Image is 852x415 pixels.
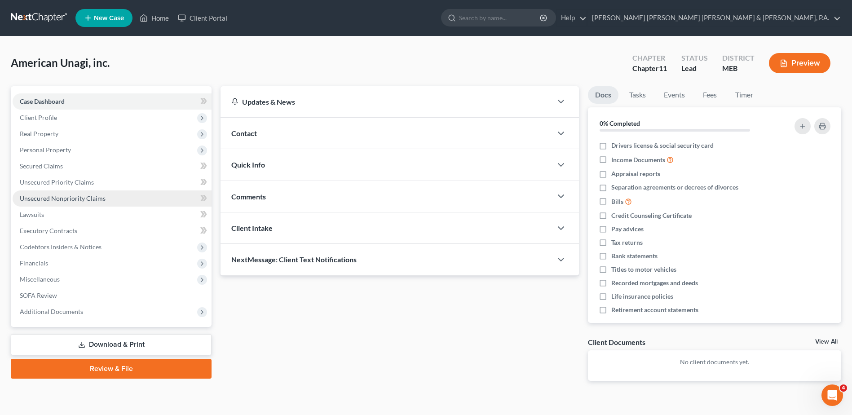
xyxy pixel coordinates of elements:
a: Secured Claims [13,158,212,174]
div: Status [681,53,708,63]
a: Lawsuits [13,207,212,223]
span: Unsecured Priority Claims [20,178,94,186]
strong: 0% Completed [600,119,640,127]
span: Income Documents [611,155,665,164]
span: Executory Contracts [20,227,77,234]
span: Titles to motor vehicles [611,265,676,274]
span: Pay advices [611,225,644,234]
div: Client Documents [588,337,645,347]
span: Client Intake [231,224,273,232]
span: Tax returns [611,238,643,247]
span: Comments [231,192,266,201]
span: Bills [611,197,623,206]
span: Drivers license & social security card [611,141,714,150]
span: Financials [20,259,48,267]
span: Codebtors Insiders & Notices [20,243,102,251]
span: Recorded mortgages and deeds [611,278,698,287]
a: Fees [696,86,724,104]
span: 4 [840,384,847,392]
a: Review & File [11,359,212,379]
span: Personal Property [20,146,71,154]
a: Events [657,86,692,104]
span: Additional Documents [20,308,83,315]
a: Executory Contracts [13,223,212,239]
div: District [722,53,755,63]
span: SOFA Review [20,291,57,299]
a: Tasks [622,86,653,104]
div: Updates & News [231,97,541,106]
span: Real Property [20,130,58,137]
div: Lead [681,63,708,74]
span: New Case [94,15,124,22]
span: Separation agreements or decrees of divorces [611,183,738,192]
span: Secured Claims [20,162,63,170]
span: Case Dashboard [20,97,65,105]
div: Chapter [632,53,667,63]
span: Lawsuits [20,211,44,218]
a: Docs [588,86,618,104]
a: Download & Print [11,334,212,355]
a: Client Portal [173,10,232,26]
button: Preview [769,53,830,73]
span: Unsecured Nonpriority Claims [20,194,106,202]
span: Retirement account statements [611,305,698,314]
a: [PERSON_NAME] [PERSON_NAME] [PERSON_NAME] & [PERSON_NAME], P.A. [587,10,841,26]
a: Unsecured Priority Claims [13,174,212,190]
a: Home [135,10,173,26]
p: No client documents yet. [595,358,834,366]
span: Appraisal reports [611,169,660,178]
iframe: Intercom live chat [821,384,843,406]
span: Credit Counseling Certificate [611,211,692,220]
span: Miscellaneous [20,275,60,283]
input: Search by name... [459,9,541,26]
span: Life insurance policies [611,292,673,301]
span: Client Profile [20,114,57,121]
span: Contact [231,129,257,137]
span: NextMessage: Client Text Notifications [231,255,357,264]
a: Case Dashboard [13,93,212,110]
div: MEB [722,63,755,74]
span: 11 [659,64,667,72]
a: Unsecured Nonpriority Claims [13,190,212,207]
a: Timer [728,86,760,104]
a: View All [815,339,838,345]
span: Quick Info [231,160,265,169]
a: SOFA Review [13,287,212,304]
span: American Unagi, inc. [11,56,110,69]
div: Chapter [632,63,667,74]
span: Bank statements [611,252,658,260]
a: Help [556,10,587,26]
